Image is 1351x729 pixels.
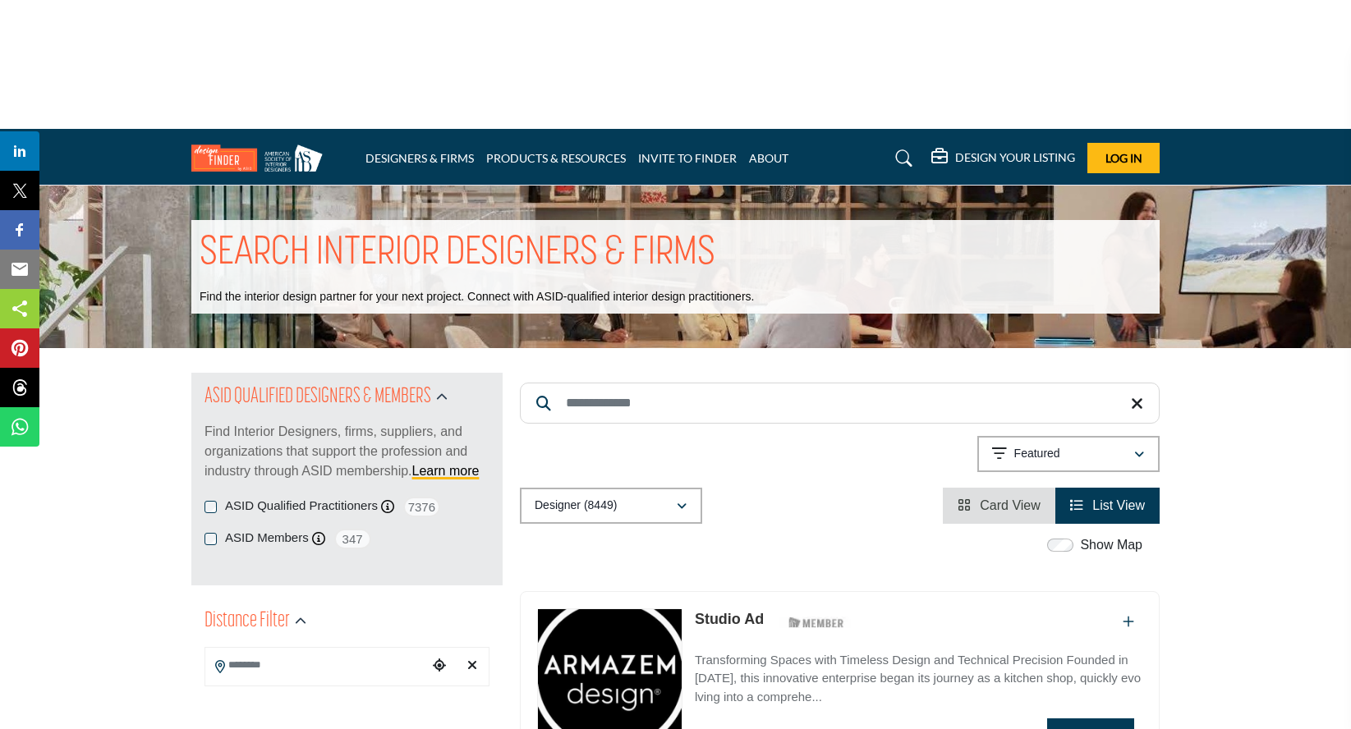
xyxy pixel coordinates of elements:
p: Find Interior Designers, firms, suppliers, and organizations that support the profession and indu... [204,422,489,481]
h2: Distance Filter [204,607,290,636]
a: INVITE TO FINDER [638,151,737,165]
h1: SEARCH INTERIOR DESIGNERS & FIRMS [200,228,715,279]
input: Search Location [205,649,427,681]
button: Designer (8449) [520,488,702,524]
a: View List [1070,498,1145,512]
div: Choose your current location [427,649,452,684]
label: ASID Qualified Practitioners [225,497,378,516]
input: ASID Qualified Practitioners checkbox [204,501,217,513]
span: Card View [980,498,1041,512]
a: Search [880,145,923,172]
a: Learn more [412,464,480,478]
label: Show Map [1080,535,1142,555]
li: Card View [943,488,1055,524]
span: Log In [1105,151,1142,165]
label: ASID Members [225,529,309,548]
div: Clear search location [460,649,485,684]
input: Search Keyword [520,383,1160,424]
span: 7376 [403,497,440,517]
span: List View [1092,498,1145,512]
h2: ASID QUALIFIED DESIGNERS & MEMBERS [204,383,431,412]
span: 347 [334,529,371,549]
a: View Card [958,498,1041,512]
a: ABOUT [749,151,788,165]
a: DESIGNERS & FIRMS [365,151,474,165]
p: Featured [1014,446,1060,462]
input: ASID Members checkbox [204,533,217,545]
h5: DESIGN YOUR LISTING [955,150,1075,165]
p: Studio Ad [695,608,764,630]
img: Site Logo [191,144,331,172]
a: Add To List [1123,615,1134,629]
button: Featured [977,436,1160,472]
div: DESIGN YOUR LISTING [931,149,1075,168]
a: PRODUCTS & RESOURCES [486,151,626,165]
a: Transforming Spaces with Timeless Design and Technical Precision Founded in [DATE], this innovati... [695,641,1142,707]
p: Find the interior design partner for your next project. Connect with ASID-qualified interior desi... [200,289,754,305]
p: Designer (8449) [535,497,617,514]
a: Studio Ad [695,611,764,627]
p: Transforming Spaces with Timeless Design and Technical Precision Founded in [DATE], this innovati... [695,651,1142,707]
li: List View [1055,488,1160,524]
img: ASID Members Badge Icon [779,612,853,633]
button: Log In [1087,143,1160,173]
